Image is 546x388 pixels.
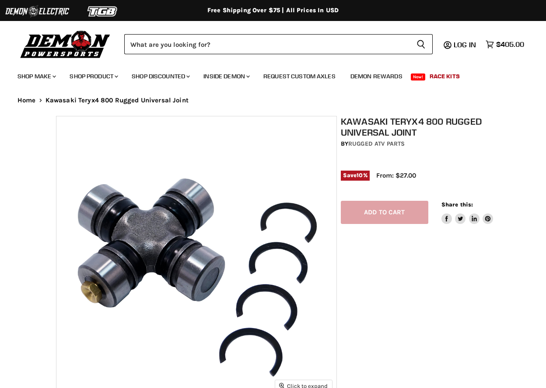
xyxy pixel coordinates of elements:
[341,171,370,180] span: Save %
[454,40,476,49] span: Log in
[344,67,409,85] a: Demon Rewards
[441,201,493,224] aside: Share this:
[17,97,36,104] a: Home
[481,38,528,51] a: $405.00
[124,34,433,54] form: Product
[63,67,123,85] a: Shop Product
[409,34,433,54] button: Search
[441,201,473,208] span: Share this:
[450,41,481,49] a: Log in
[496,40,524,49] span: $405.00
[341,116,494,138] h1: Kawasaki Teryx4 800 Rugged Universal Joint
[70,3,136,20] img: TGB Logo 2
[197,67,255,85] a: Inside Demon
[423,67,466,85] a: Race Kits
[11,64,522,85] ul: Main menu
[341,139,494,149] div: by
[125,67,195,85] a: Shop Discounted
[11,67,61,85] a: Shop Make
[348,140,405,147] a: Rugged ATV Parts
[17,28,113,59] img: Demon Powersports
[124,34,409,54] input: Search
[357,172,363,178] span: 10
[257,67,342,85] a: Request Custom Axles
[411,73,426,80] span: New!
[45,97,189,104] span: Kawasaki Teryx4 800 Rugged Universal Joint
[4,3,70,20] img: Demon Electric Logo 2
[376,171,416,179] span: From: $27.00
